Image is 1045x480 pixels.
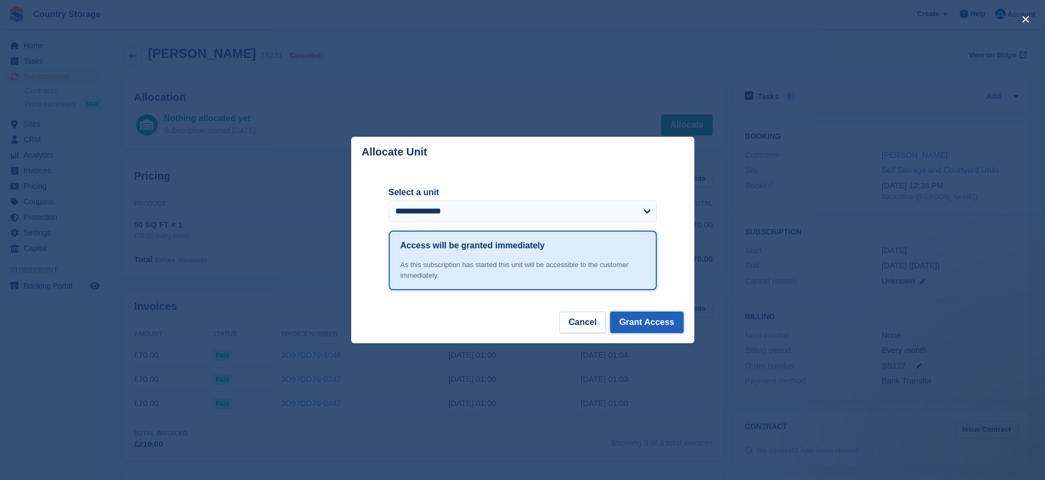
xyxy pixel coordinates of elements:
button: Grant Access [610,312,684,333]
label: Select a unit [389,186,657,199]
button: close [1017,11,1034,28]
p: Allocate Unit [362,146,427,158]
div: As this subscription has started this unit will be accessible to the customer immediately. [401,260,645,280]
h1: Access will be granted immediately [401,239,545,252]
button: Cancel [559,312,605,333]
